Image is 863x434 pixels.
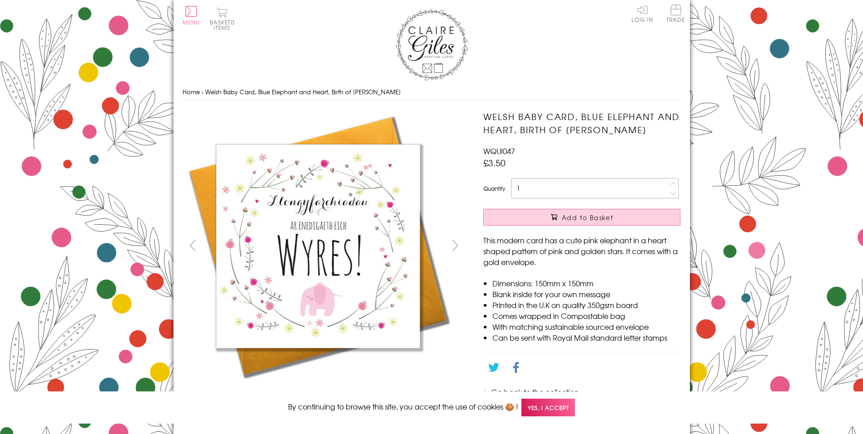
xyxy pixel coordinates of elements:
li: Can be sent with Royal Mail standard letter stamps [492,332,680,343]
span: Menu [183,18,200,26]
li: Dimensions: 150mm x 150mm [492,278,680,289]
li: Comes wrapped in Compostable bag [492,310,680,321]
img: Claire Giles Greetings Cards [395,9,468,81]
button: prev [183,235,203,256]
span: Trade [666,5,685,22]
li: Printed in the U.K on quality 350gsm board [492,299,680,310]
a: Home [183,87,200,96]
span: £3.50 [483,156,506,169]
p: This modern card has a cute pink elephant in a heart shaped pattern of pink and golden stars. It ... [483,235,680,267]
button: Menu [183,6,200,25]
a: Go back to the collection [491,386,579,397]
span: Yes, I accept [521,399,575,416]
button: Add to Basket [483,209,680,226]
a: Trade [666,5,685,24]
span: › [202,87,203,96]
li: Blank inside for your own message [492,289,680,299]
span: Add to Basket [562,213,613,222]
a: Log In [632,5,653,22]
img: Welsh Baby Card, Blue Elephant and Heart, Birth of Grandson [183,110,454,382]
nav: breadcrumbs [183,83,681,101]
button: Basket0 items [210,7,235,30]
button: next [445,235,465,256]
span: WQUI047 [483,145,515,156]
label: Quantity [483,184,505,193]
span: Welsh Baby Card, Blue Elephant and Heart, Birth of [PERSON_NAME] [205,87,401,96]
span: 0 items [214,18,235,32]
h1: Welsh Baby Card, Blue Elephant and Heart, Birth of [PERSON_NAME] [483,110,680,136]
li: With matching sustainable sourced envelope [492,321,680,332]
